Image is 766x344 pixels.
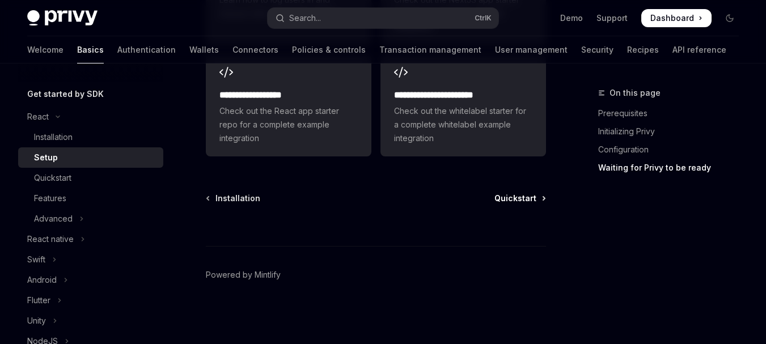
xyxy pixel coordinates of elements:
div: Swift [27,253,45,266]
button: Toggle React section [18,107,163,127]
a: Waiting for Privy to be ready [598,159,748,177]
span: Installation [215,193,260,204]
a: Configuration [598,141,748,159]
a: Security [581,36,613,63]
a: Transaction management [379,36,481,63]
a: Quickstart [18,168,163,188]
button: Toggle Flutter section [18,290,163,311]
div: Setup [34,151,58,164]
a: Support [596,12,628,24]
div: Quickstart [34,171,71,185]
a: Demo [560,12,583,24]
div: Unity [27,314,46,328]
a: **** **** **** ***Check out the React app starter repo for a complete example integration [206,54,371,156]
a: Quickstart [494,193,545,204]
span: Ctrl K [475,14,492,23]
a: Powered by Mintlify [206,269,281,281]
button: Toggle Advanced section [18,209,163,229]
a: User management [495,36,568,63]
button: Toggle Android section [18,270,163,290]
h5: Get started by SDK [27,87,104,101]
a: **** **** **** **** ***Check out the whitelabel starter for a complete whitelabel example integra... [380,54,546,156]
div: Android [27,273,57,287]
a: Basics [77,36,104,63]
div: Features [34,192,66,205]
div: Flutter [27,294,50,307]
button: Toggle Unity section [18,311,163,331]
a: Features [18,188,163,209]
a: Policies & controls [292,36,366,63]
a: Installation [207,193,260,204]
div: Installation [34,130,73,144]
button: Toggle Swift section [18,249,163,270]
button: Toggle dark mode [721,9,739,27]
button: Toggle React native section [18,229,163,249]
a: Authentication [117,36,176,63]
button: Open search [268,8,499,28]
span: Quickstart [494,193,536,204]
a: Dashboard [641,9,712,27]
div: Advanced [34,212,73,226]
span: Check out the whitelabel starter for a complete whitelabel example integration [394,104,532,145]
div: React [27,110,49,124]
a: Connectors [232,36,278,63]
a: Setup [18,147,163,168]
a: Recipes [627,36,659,63]
a: Welcome [27,36,64,63]
span: On this page [610,86,661,100]
img: dark logo [27,10,98,26]
a: API reference [672,36,726,63]
div: React native [27,232,74,246]
span: Dashboard [650,12,694,24]
a: Wallets [189,36,219,63]
a: Installation [18,127,163,147]
a: Prerequisites [598,104,748,122]
span: Check out the React app starter repo for a complete example integration [219,104,358,145]
a: Initializing Privy [598,122,748,141]
div: Search... [289,11,321,25]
